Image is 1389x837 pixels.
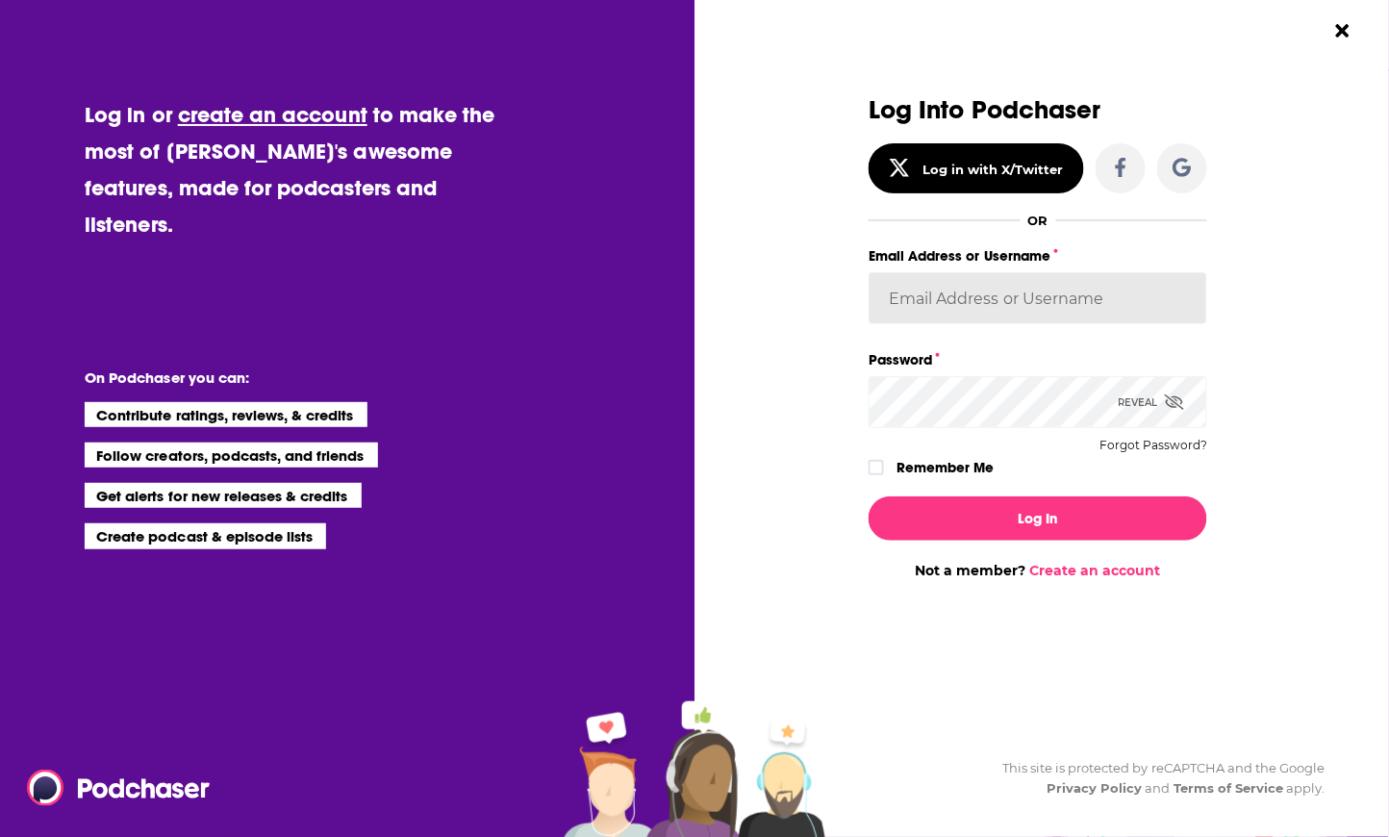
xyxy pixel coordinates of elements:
[178,101,367,128] a: create an account
[1030,562,1161,579] a: Create an account
[85,368,469,387] li: On Podchaser you can:
[1118,376,1184,428] div: Reveal
[27,770,212,806] img: Podchaser - Follow, Share and Rate Podcasts
[869,143,1084,193] button: Log in with X/Twitter
[27,770,196,806] a: Podchaser - Follow, Share and Rate Podcasts
[1047,780,1143,796] a: Privacy Policy
[1099,439,1207,452] button: Forgot Password?
[869,243,1207,268] label: Email Address or Username
[1174,780,1284,796] a: Terms of Service
[85,523,326,548] li: Create podcast & episode lists
[869,272,1207,324] input: Email Address or Username
[1325,13,1361,49] button: Close Button
[869,96,1207,124] h3: Log Into Podchaser
[85,483,361,508] li: Get alerts for new releases & credits
[869,562,1207,579] div: Not a member?
[869,347,1207,372] label: Password
[869,496,1207,541] button: Log In
[987,758,1326,799] div: This site is protected by reCAPTCHA and the Google and apply.
[922,162,1064,177] div: Log in with X/Twitter
[85,402,367,427] li: Contribute ratings, reviews, & credits
[1028,213,1048,228] div: OR
[85,443,378,468] li: Follow creators, podcasts, and friends
[897,455,994,480] label: Remember Me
